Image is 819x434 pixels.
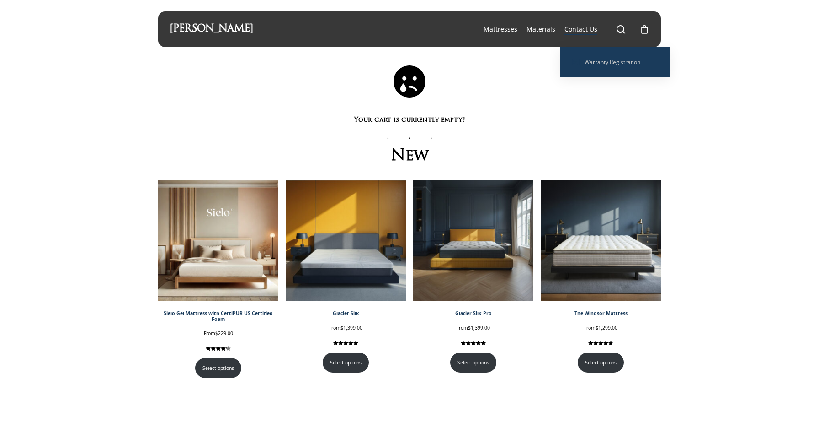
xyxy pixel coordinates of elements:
[158,146,661,167] h2: New
[526,25,555,34] a: Materials
[206,345,231,353] div: Rated 4.12 out of 5
[158,180,278,327] a: Sielo Gel Mattress with CertiPUR US Certified Foam Sielo Gel Mattress with CertiPUR US Certified ...
[526,25,555,33] span: Materials
[484,25,517,34] a: Mattresses
[461,339,486,385] span: Rated out of 5 based on customer ratings
[413,180,533,301] img: Glacier Silk Pro
[333,339,359,354] span: 8
[340,325,362,331] span: 1,399.00
[541,180,661,301] img: Windsor In Studio
[206,345,227,399] span: Rated out of 5 based on customer ratings
[479,11,649,47] nav: Main Menu
[413,180,533,322] a: Glacier Silk Pro Glacier Silk Pro
[158,65,661,130] h2: Your cart is currently empty!
[195,358,241,378] a: Select options for “Sielo Gel Mattress with CertiPUR US Certified Foam”
[333,339,359,385] span: Rated out of 5 based on customer ratings
[323,353,369,373] a: Select options for “Glacier Silk”
[340,325,343,331] span: $
[286,310,406,316] div: Glacier Silk
[286,322,406,334] div: From
[286,180,406,322] a: Glacier Silk Glacier Silk
[413,322,533,334] div: From
[158,180,278,301] img: Sielo Gel Mattress with CertiPUR US Certified Foam
[588,339,614,347] div: Rated 4.59 out of 5
[158,327,278,339] div: From
[564,25,597,33] span: Contact Us
[596,325,617,331] span: 1,299.00
[215,330,218,336] span: $
[588,339,612,385] span: Rated out of 5 based on customer ratings
[333,339,359,347] div: Rated 5.00 out of 5
[413,310,533,316] div: Glacier Silk Pro
[588,339,612,354] span: 223
[564,25,597,34] a: Contact Us
[286,180,406,301] img: Glacier Silk
[541,322,661,334] div: From
[170,24,253,34] a: [PERSON_NAME]
[450,353,496,373] a: Select options for “Glacier Silk Pro”
[468,325,490,331] span: 1,399.00
[158,310,278,322] div: Sielo Gel Mattress with CertiPUR US Certified Foam
[215,330,233,336] span: 229.00
[468,325,471,331] span: $
[541,310,661,316] div: The Windsor Mattress
[585,58,640,66] span: Warranty Registration
[484,25,517,33] span: Mattresses
[596,325,598,331] span: $
[569,56,660,68] a: Warranty Registration
[578,353,624,373] a: Select options for “The Windsor Mattress”
[461,339,486,347] div: Rated 5.00 out of 5
[206,345,227,360] span: 130
[541,180,661,322] a: Windsor In Studio The Windsor Mattress
[461,339,486,354] span: 18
